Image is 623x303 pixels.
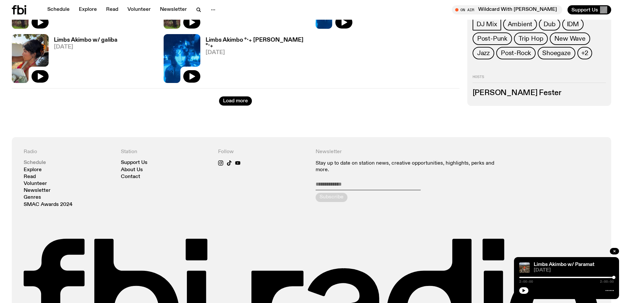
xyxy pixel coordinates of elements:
[218,149,307,155] h4: Follow
[473,90,606,97] h3: [PERSON_NAME] Fester
[121,149,210,155] h4: Station
[508,20,533,28] span: Ambient
[567,5,611,14] button: Support Us
[316,149,502,155] h4: Newsletter
[156,5,191,14] a: Newsletter
[75,5,101,14] a: Explore
[473,47,494,59] a: Jazz
[24,174,36,179] a: Read
[54,37,118,43] h3: Limbs Akimbo w/ galiba
[24,160,46,165] a: Schedule
[121,168,143,172] a: About Us
[452,5,562,14] button: On AirWildcard With [PERSON_NAME]
[571,7,598,13] span: Support Us
[496,47,536,59] a: Post-Rock
[567,20,579,28] span: IDM
[534,262,594,267] a: Limbs Akimbo w/ Paramat
[316,193,347,202] button: Subscribe
[473,75,606,83] h2: Hosts
[519,280,533,283] span: 2:00:00
[554,35,585,42] span: New Wave
[123,5,155,14] a: Volunteer
[477,49,490,56] span: Jazz
[200,37,307,83] a: Limbs Akimbo °‧₊ [PERSON_NAME] °‧₊[DATE]
[538,47,575,59] a: Shoegaze
[219,96,252,106] button: Load more
[24,168,42,172] a: Explore
[43,5,74,14] a: Schedule
[542,49,570,56] span: Shoegaze
[562,18,584,30] a: IDM
[24,181,47,186] a: Volunteer
[477,20,497,28] span: DJ Mix
[519,35,543,42] span: Trip Hop
[473,18,501,30] a: DJ Mix
[206,37,307,49] h3: Limbs Akimbo °‧₊ [PERSON_NAME] °‧₊
[24,202,73,207] a: SMAC Awards 2024
[102,5,122,14] a: Read
[544,20,555,28] span: Dub
[121,160,147,165] a: Support Us
[206,50,307,55] span: [DATE]
[121,174,140,179] a: Contact
[501,49,531,56] span: Post-Rock
[534,268,614,273] span: [DATE]
[477,35,507,42] span: Post-Punk
[473,32,512,45] a: Post-Punk
[24,195,41,200] a: Genres
[600,280,614,283] span: 2:00:00
[503,18,537,30] a: Ambient
[24,188,51,193] a: Newsletter
[581,49,589,56] span: +2
[24,149,113,155] h4: Radio
[316,160,502,173] p: Stay up to date on station news, creative opportunities, highlights, perks and more.
[49,37,118,83] a: Limbs Akimbo w/ galiba[DATE]
[577,47,592,59] button: +2
[550,32,590,45] a: New Wave
[514,32,548,45] a: Trip Hop
[539,18,560,30] a: Dub
[54,44,118,50] span: [DATE]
